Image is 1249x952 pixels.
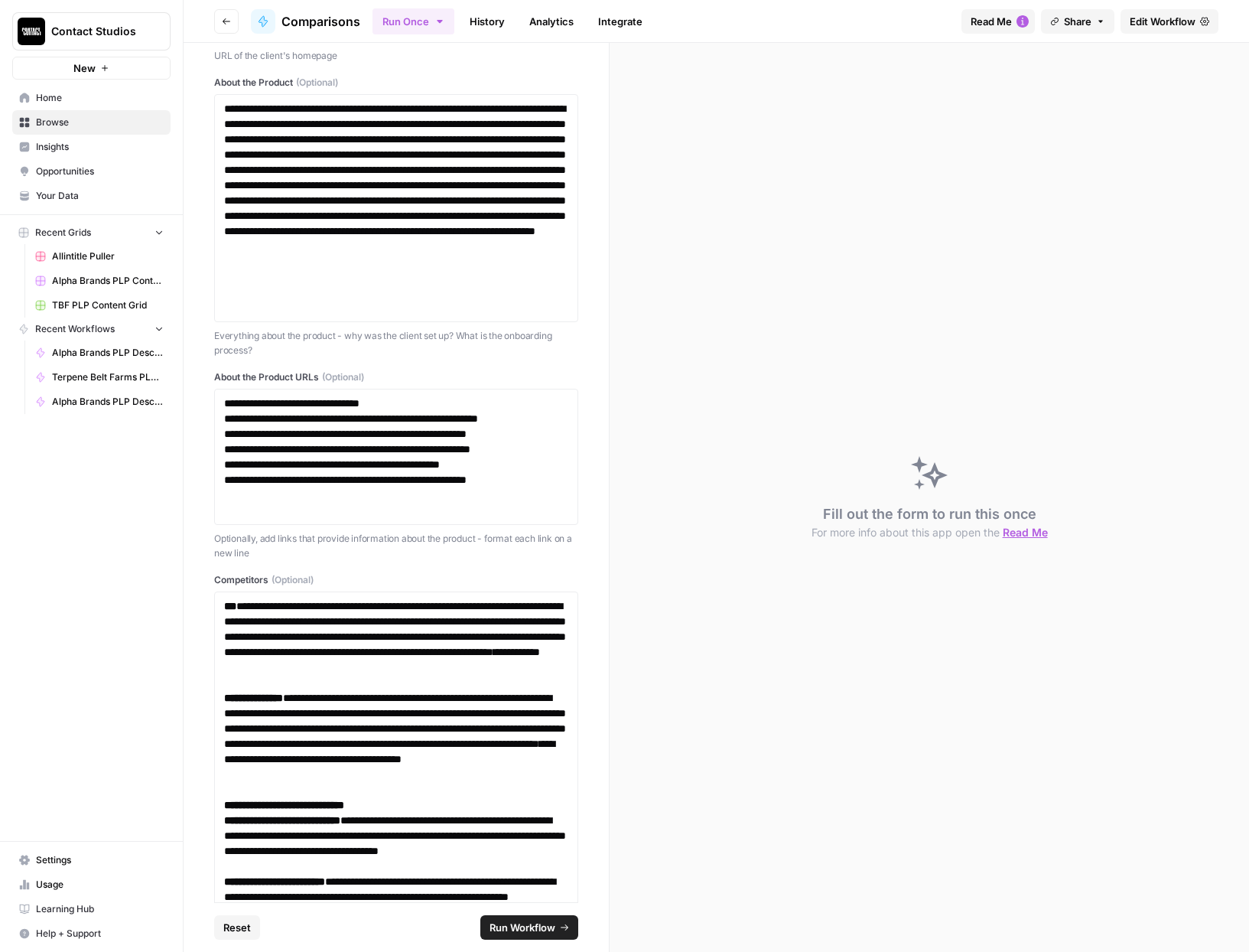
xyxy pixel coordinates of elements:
span: Alpha Brands PLP Descriptions (v2) LONG TEXT [52,395,164,409]
button: Recent Grids [12,221,171,244]
a: Browse [12,110,171,135]
span: Help + Support [36,927,164,941]
span: Your Data [36,189,164,203]
span: Recent Workflows [35,322,115,336]
a: TBF PLP Content Grid [28,293,171,318]
p: Everything about the product - why was the client set up? What is the onboarding process? [214,328,578,358]
label: About the Product [214,76,578,90]
button: Run Once [372,8,454,34]
label: About the Product URLs [214,370,578,384]
span: Share [1064,14,1091,29]
span: Home [36,91,164,105]
span: (Optional) [296,76,338,90]
div: Fill out the form to run this once [812,504,1048,540]
span: Usage [36,878,164,892]
button: New [12,57,171,80]
span: Allintitle Puller [52,249,164,263]
a: Allintitle Puller [28,244,171,269]
a: Home [12,86,171,110]
a: Alpha Brands PLP Descriptions (v2) [28,341,171,365]
button: Recent Workflows [12,318,171,341]
span: Learning Hub [36,902,164,916]
span: Comparisons [281,12,360,31]
a: Terpene Belt Farms PLP Descriptions (Text Output v2) [28,365,171,390]
a: Alpha Brands PLP Descriptions (v2) LONG TEXT [28,390,171,414]
a: Edit Workflow [1121,9,1218,34]
button: Help + Support [12,921,171,946]
a: History [460,9,514,34]
span: Alpha Brands PLP Content Grid [52,274,164,288]
span: Run Workflow [490,920,555,935]
a: Integrate [589,9,652,34]
span: Insights [36,140,164,154]
span: Alpha Brands PLP Descriptions (v2) [52,346,164,360]
span: Edit Workflow [1130,14,1195,29]
a: Alpha Brands PLP Content Grid [28,269,171,293]
span: Opportunities [36,165,164,178]
button: Read Me [961,9,1035,34]
label: Competitors [214,573,578,587]
p: Optionally, add links that provide information about the product - format each link on a new line [214,531,578,561]
span: Browse [36,116,164,129]
button: For more info about this app open the Read Me [812,525,1048,540]
span: Read Me [971,14,1012,29]
span: Read Me [1003,526,1048,539]
span: TBF PLP Content Grid [52,298,164,312]
a: Settings [12,848,171,872]
button: Workspace: Contact Studios [12,12,171,51]
a: Insights [12,135,171,159]
span: (Optional) [322,370,364,384]
button: Share [1041,9,1114,34]
button: Reset [214,915,260,940]
span: New [73,60,96,76]
span: Settings [36,853,164,867]
span: Reset [223,920,251,935]
img: Contact Studios Logo [18,18,45,45]
a: Analytics [520,9,583,34]
p: URL of the client's homepage [214,48,578,64]
a: Learning Hub [12,897,171,921]
a: Opportunities [12,159,171,184]
a: Your Data [12,184,171,208]
a: Usage [12,872,171,897]
a: Comparisons [251,9,360,34]
span: Recent Grids [35,226,91,240]
span: Contact Studios [51,24,144,39]
button: Run Workflow [480,915,578,940]
span: (Optional) [272,573,314,587]
span: Terpene Belt Farms PLP Descriptions (Text Output v2) [52,370,164,384]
